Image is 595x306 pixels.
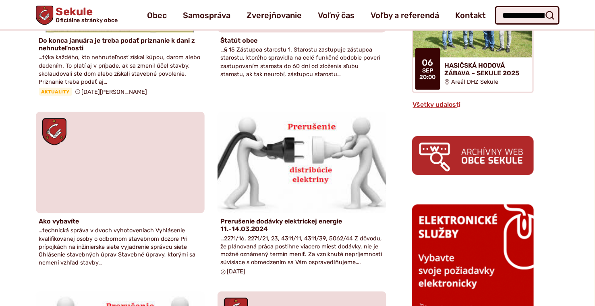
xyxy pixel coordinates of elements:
[221,235,382,266] span: …2271/16, 2271/21, 23, 4311/11, 4311/39, 5062/44 Z dôvodu, že plánovaná práca postihne viacero mi...
[39,227,196,267] span: …technická správa v dvoch vyhotoveniach Vyhlásenie kvalifikovanej osoby o odbornom stavebnom dozo...
[36,6,53,25] img: Prejsť na domovskú stránku
[420,74,436,81] span: 20:00
[39,37,201,52] h4: Do konca januára je treba podať priznanie k dani z nehnuteľnosti
[455,4,486,27] a: Kontakt
[221,217,383,233] h4: Prerušenie dodávky elektrickej energie 11.-14.03.2024
[420,58,436,68] span: 06
[420,68,436,74] span: sep
[147,4,167,27] a: Obec
[56,17,118,23] span: Oficiálne stránky obce
[371,4,439,27] a: Voľby a referendá
[412,136,534,175] img: archiv.png
[36,6,118,25] a: Logo Sekule, prejsť na domovskú stránku.
[221,46,380,77] span: …§ 15 Zástupca starostu 1. Starostu zastupuje zástupca starostu, ktorého spravidla na celé funkčn...
[218,112,386,279] a: Prerušenie dodávky elektrickej energie 11.-14.03.2024 …2271/16, 2271/21, 23, 4311/11, 4311/39, 50...
[183,4,230,27] a: Samospráva
[36,112,205,271] a: Ako vybavíte …technická správa v dvoch vyhotoveniach Vyhlásenie kvalifikovanej osoby o odbornom s...
[221,37,383,44] h4: Štatút obce
[412,101,462,108] a: Všetky udalosti
[39,54,201,85] span: …týka každého, kto nehnuteľnosť získal kúpou, darom alebo dedením. To platí aj v prípade, ak sa z...
[247,4,302,27] a: Zverejňovanie
[318,4,355,27] a: Voľný čas
[227,269,246,275] span: [DATE]
[451,79,498,85] span: Areál DHZ Sekule
[445,62,526,77] h4: HASIČSKÁ HODOVÁ ZÁBAVA – SEKULE 2025
[39,88,72,96] span: Aktuality
[39,217,201,225] h4: Ako vybavíte
[82,89,147,95] span: [DATE][PERSON_NAME]
[53,6,118,23] span: Sekule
